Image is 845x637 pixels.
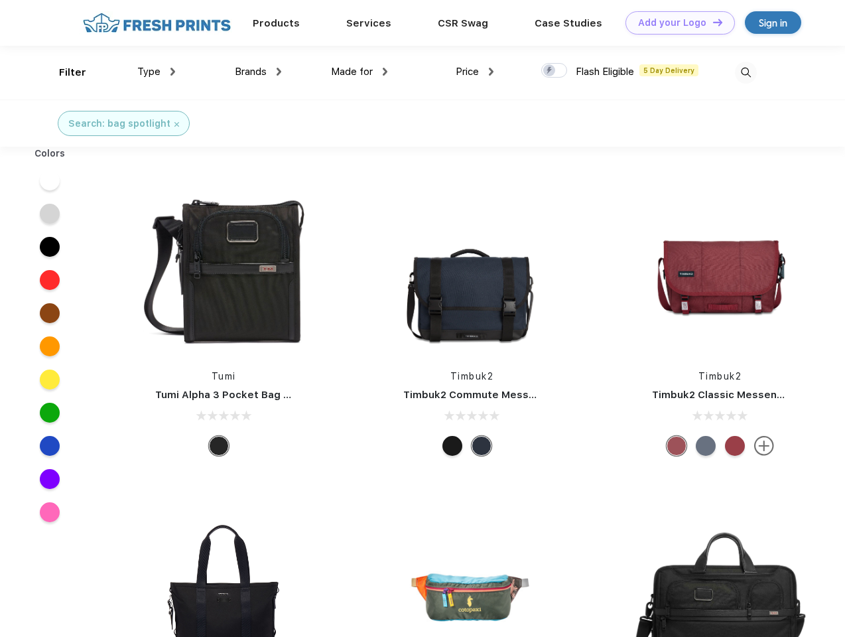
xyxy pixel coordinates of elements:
[735,62,757,84] img: desktop_search.svg
[235,66,267,78] span: Brands
[667,436,686,456] div: Eco Collegiate Red
[639,64,698,76] span: 5 Day Delivery
[713,19,722,26] img: DT
[174,122,179,127] img: filter_cancel.svg
[383,180,560,356] img: func=resize&h=266
[456,66,479,78] span: Price
[632,180,809,356] img: func=resize&h=266
[442,436,462,456] div: Eco Black
[489,68,493,76] img: dropdown.png
[698,371,742,382] a: Timbuk2
[68,117,170,131] div: Search: bag spotlight
[383,68,387,76] img: dropdown.png
[759,15,787,31] div: Sign in
[696,436,716,456] div: Eco Lightbeam
[652,389,816,401] a: Timbuk2 Classic Messenger Bag
[576,66,634,78] span: Flash Eligible
[403,389,581,401] a: Timbuk2 Commute Messenger Bag
[277,68,281,76] img: dropdown.png
[472,436,491,456] div: Eco Nautical
[450,371,494,382] a: Timbuk2
[638,17,706,29] div: Add your Logo
[155,389,310,401] a: Tumi Alpha 3 Pocket Bag Small
[754,436,774,456] img: more.svg
[137,66,161,78] span: Type
[745,11,801,34] a: Sign in
[725,436,745,456] div: Eco Bookish
[253,17,300,29] a: Products
[25,147,76,161] div: Colors
[135,180,312,356] img: func=resize&h=266
[59,65,86,80] div: Filter
[79,11,235,35] img: fo%20logo%202.webp
[170,68,175,76] img: dropdown.png
[209,436,229,456] div: Black
[212,371,236,382] a: Tumi
[331,66,373,78] span: Made for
